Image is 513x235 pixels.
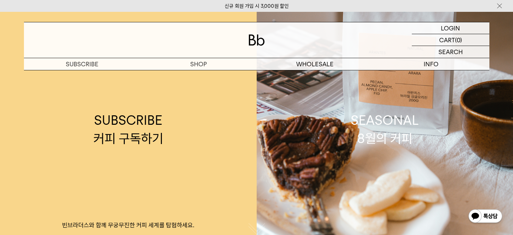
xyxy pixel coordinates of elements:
[24,58,140,70] a: SUBSCRIBE
[441,22,460,34] p: LOGIN
[225,3,289,9] a: 신규 회원 가입 시 3,000원 할인
[455,34,462,46] p: (0)
[93,111,163,147] div: SUBSCRIBE 커피 구독하기
[257,58,373,70] p: WHOLESALE
[140,58,257,70] a: SHOP
[438,46,463,58] p: SEARCH
[412,22,489,34] a: LOGIN
[439,34,455,46] p: CART
[468,209,503,225] img: 카카오톡 채널 1:1 채팅 버튼
[373,58,489,70] p: INFO
[412,34,489,46] a: CART (0)
[351,111,419,147] div: SEASONAL 8월의 커피
[249,34,265,46] img: 로고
